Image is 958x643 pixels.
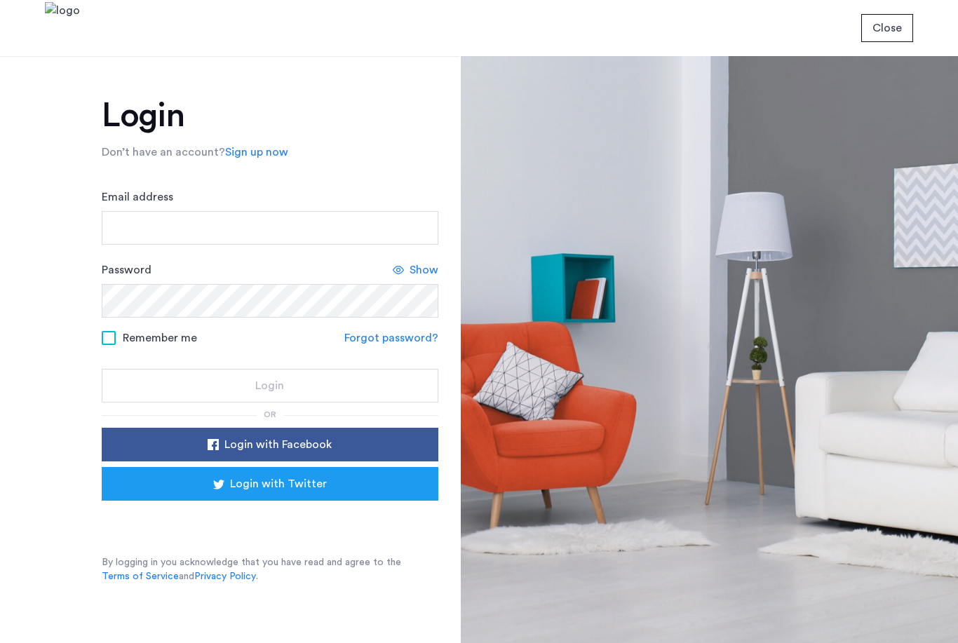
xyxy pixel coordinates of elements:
[224,436,332,453] span: Login with Facebook
[410,262,438,278] span: Show
[102,189,173,205] label: Email address
[45,2,80,55] img: logo
[102,467,438,501] button: button
[102,569,179,583] a: Terms of Service
[255,377,284,394] span: Login
[123,330,197,346] span: Remember me
[102,369,438,402] button: button
[102,555,438,583] p: By logging in you acknowledge that you have read and agree to the and .
[194,569,256,583] a: Privacy Policy
[264,410,276,419] span: or
[344,330,438,346] a: Forgot password?
[102,428,438,461] button: button
[102,262,151,278] label: Password
[230,475,327,492] span: Login with Twitter
[102,99,438,133] h1: Login
[225,144,288,161] a: Sign up now
[872,20,902,36] span: Close
[102,147,225,158] span: Don’t have an account?
[861,14,913,42] button: button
